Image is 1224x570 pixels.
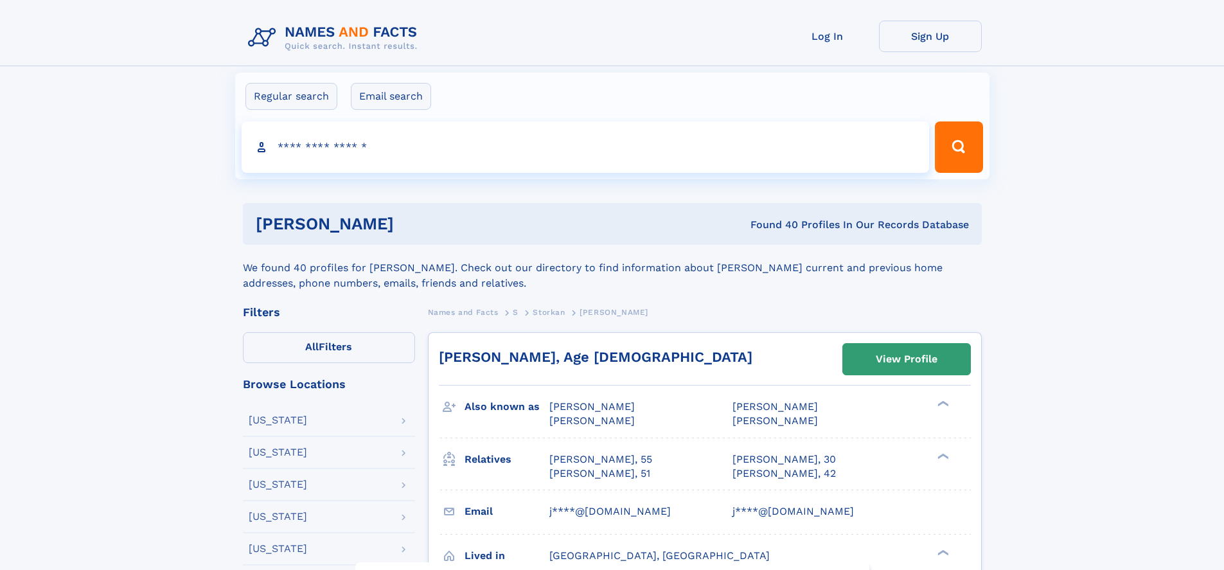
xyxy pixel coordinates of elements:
[305,341,319,353] span: All
[243,245,982,291] div: We found 40 profiles for [PERSON_NAME]. Check out our directory to find information about [PERSON...
[533,304,565,320] a: Storkan
[549,549,770,562] span: [GEOGRAPHIC_DATA], [GEOGRAPHIC_DATA]
[513,308,519,317] span: S
[935,121,982,173] button: Search Button
[249,447,307,458] div: [US_STATE]
[465,396,549,418] h3: Also known as
[572,218,969,232] div: Found 40 Profiles In Our Records Database
[732,467,836,481] a: [PERSON_NAME], 42
[249,479,307,490] div: [US_STATE]
[549,467,650,481] a: [PERSON_NAME], 51
[465,449,549,470] h3: Relatives
[465,501,549,522] h3: Email
[934,548,950,557] div: ❯
[243,307,415,318] div: Filters
[242,121,930,173] input: search input
[732,400,818,413] span: [PERSON_NAME]
[732,452,836,467] a: [PERSON_NAME], 30
[351,83,431,110] label: Email search
[876,344,937,374] div: View Profile
[843,344,970,375] a: View Profile
[513,304,519,320] a: S
[428,304,499,320] a: Names and Facts
[580,308,648,317] span: [PERSON_NAME]
[245,83,337,110] label: Regular search
[256,216,572,232] h1: [PERSON_NAME]
[549,414,635,427] span: [PERSON_NAME]
[243,379,415,390] div: Browse Locations
[439,349,752,365] a: [PERSON_NAME], Age [DEMOGRAPHIC_DATA]
[934,400,950,408] div: ❯
[249,544,307,554] div: [US_STATE]
[243,21,428,55] img: Logo Names and Facts
[934,452,950,460] div: ❯
[249,512,307,522] div: [US_STATE]
[465,545,549,567] h3: Lived in
[732,414,818,427] span: [PERSON_NAME]
[776,21,879,52] a: Log In
[249,415,307,425] div: [US_STATE]
[549,400,635,413] span: [PERSON_NAME]
[243,332,415,363] label: Filters
[879,21,982,52] a: Sign Up
[533,308,565,317] span: Storkan
[549,452,652,467] a: [PERSON_NAME], 55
